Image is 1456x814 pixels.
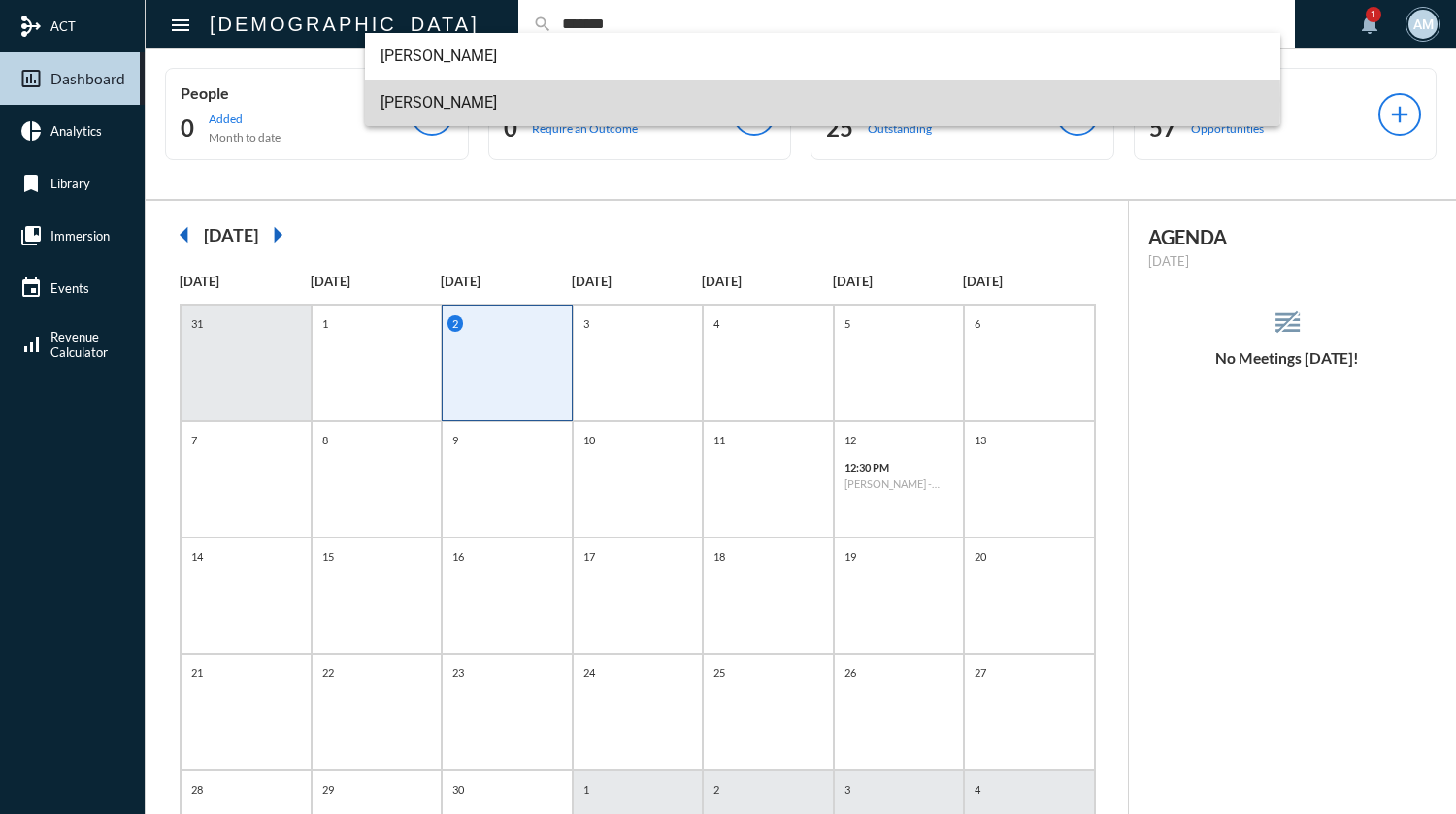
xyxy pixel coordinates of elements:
h6: [PERSON_NAME] - Investment [844,477,954,490]
p: 31 [186,315,208,332]
mat-icon: bookmark [19,172,43,195]
p: 7 [186,432,202,448]
mat-icon: add [1386,101,1413,128]
mat-icon: arrow_left [165,215,204,254]
mat-icon: pie_chart [19,119,43,143]
p: 16 [447,548,469,565]
div: 1 [1366,7,1381,22]
p: 2 [709,781,724,798]
p: [DATE] [833,274,964,289]
p: [DATE] [572,274,703,289]
mat-icon: insert_chart_outlined [19,67,43,90]
span: ACT [50,18,76,34]
mat-icon: Side nav toggle icon [169,14,192,37]
p: [DATE] [963,274,1094,289]
p: 12 [840,432,861,448]
p: 25 [709,665,730,681]
p: 21 [186,665,208,681]
mat-icon: collections_bookmark [19,224,43,247]
p: 4 [709,315,724,332]
p: 12:30 PM [844,461,954,473]
mat-icon: event [19,277,43,300]
p: Added [209,112,281,126]
h2: [DEMOGRAPHIC_DATA] [210,9,480,40]
mat-icon: reorder [1272,307,1304,339]
p: 5 [840,315,855,332]
p: Outstanding [868,121,932,136]
p: Require an Outcome [532,121,638,136]
p: 24 [579,665,600,681]
span: Events [50,280,89,296]
span: Immersion [50,228,110,244]
p: 11 [709,432,730,448]
h2: 0 [504,113,517,144]
button: Toggle sidenav [161,5,200,44]
h5: No Meetings [DATE]! [1129,349,1447,367]
p: 18 [709,548,730,565]
p: 1 [579,781,594,798]
h2: AGENDA [1148,225,1428,248]
p: 29 [317,781,339,798]
span: Revenue Calculator [50,329,108,360]
p: [DATE] [702,274,833,289]
p: 30 [447,781,469,798]
span: Dashboard [50,70,125,87]
mat-icon: mediation [19,15,43,38]
p: 13 [970,432,991,448]
span: [PERSON_NAME] [381,33,1265,80]
h2: 25 [826,113,853,144]
p: 14 [186,548,208,565]
div: AM [1408,10,1438,39]
p: Month to date [209,130,281,145]
p: 3 [579,315,594,332]
p: 15 [317,548,339,565]
mat-icon: notifications [1358,13,1381,36]
p: 22 [317,665,339,681]
p: 27 [970,665,991,681]
p: 1 [317,315,333,332]
span: Library [50,176,90,191]
mat-icon: arrow_right [258,215,297,254]
p: 28 [186,781,208,798]
p: 2 [447,315,463,332]
p: 19 [840,548,861,565]
p: People [181,83,411,102]
p: 9 [447,432,463,448]
h2: 57 [1149,113,1176,144]
p: 20 [970,548,991,565]
p: 6 [970,315,985,332]
h2: [DATE] [204,224,258,245]
span: [PERSON_NAME] [381,80,1265,126]
p: 23 [447,665,469,681]
p: 8 [317,432,333,448]
p: [DATE] [441,274,572,289]
p: [DATE] [311,274,442,289]
span: Analytics [50,123,102,139]
p: 26 [840,665,861,681]
mat-icon: search [533,15,552,34]
p: [DATE] [1148,253,1428,269]
p: [DATE] [180,274,311,289]
p: 17 [579,548,600,565]
p: 4 [970,781,985,798]
h2: 0 [181,113,194,144]
p: 3 [840,781,855,798]
mat-icon: signal_cellular_alt [19,333,43,356]
p: 10 [579,432,600,448]
p: Opportunities [1191,121,1264,136]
